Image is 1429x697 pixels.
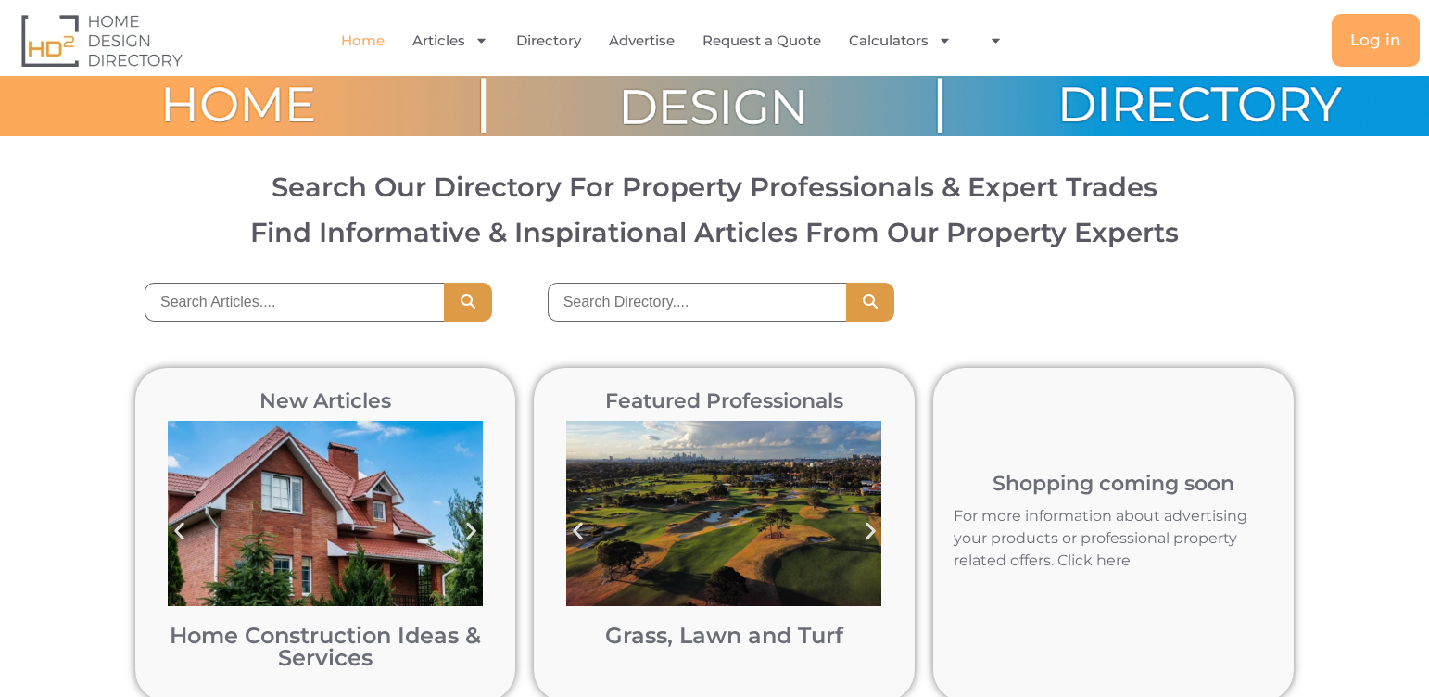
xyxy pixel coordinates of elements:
[1332,14,1420,67] a: Log in
[557,511,599,552] div: Previous slide
[32,219,1397,246] h3: Find Informative & Inspirational Articles From Our Property Experts
[450,511,492,552] div: Next slide
[557,412,891,678] div: 1 / 12
[850,511,892,552] div: Next slide
[849,19,952,62] a: Calculators
[566,421,881,606] img: Bonnie Doon Golf Club in Sydney post turf pigment
[1350,32,1401,48] span: Log in
[605,622,843,649] a: Grass, Lawn and Turf
[702,19,821,62] a: Request a Quote
[291,19,1067,62] nav: Menu
[609,19,675,62] a: Advertise
[846,283,894,322] button: Search
[548,283,847,322] input: Search Directory....
[158,412,492,678] div: 1 / 12
[158,391,492,412] h2: New Articles
[557,391,891,412] h2: Featured Professionals
[158,511,200,552] div: Previous slide
[341,19,385,62] a: Home
[444,283,492,322] button: Search
[32,173,1397,200] h2: Search Our Directory For Property Professionals & Expert Trades
[516,19,581,62] a: Directory
[145,283,444,322] input: Search Articles....
[170,622,481,671] a: Home Construction Ideas & Services
[412,19,488,62] a: Articles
